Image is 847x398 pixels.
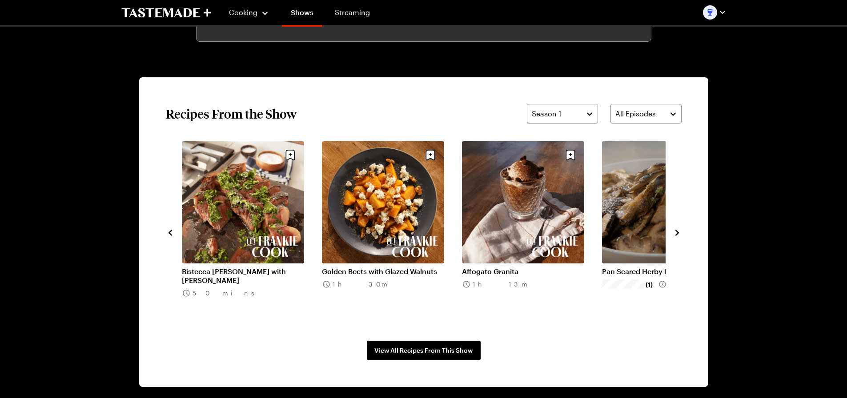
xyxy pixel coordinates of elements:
a: View All Recipes From This Show [367,341,481,360]
button: Cooking [229,2,269,23]
button: navigate to next item [673,227,682,237]
img: Profile picture [703,5,717,20]
button: All Episodes [610,104,682,123]
button: navigate to previous item [166,227,175,237]
button: Save recipe [562,147,579,163]
a: Golden Beets with Glazed Walnuts [322,267,444,276]
div: 6 / 10 [602,141,742,323]
button: Save recipe [422,147,439,163]
a: Shows [282,2,322,27]
span: View All Recipes From This Show [374,346,473,355]
div: 3 / 10 [182,141,322,323]
button: Save recipe [282,147,299,163]
span: Cooking [229,8,257,16]
h2: Recipes From the Show [166,106,297,122]
span: Season 1 [532,108,561,119]
span: All Episodes [615,108,656,119]
a: Bistecca [PERSON_NAME] with [PERSON_NAME] [182,267,304,285]
a: To Tastemade Home Page [121,8,211,18]
button: Profile picture [703,5,726,20]
div: 5 / 10 [462,141,602,323]
a: Affogato Granita [462,267,584,276]
button: Season 1 [527,104,598,123]
div: 4 / 10 [322,141,462,323]
a: Pan Seared Herby Mushrooms [602,267,724,276]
